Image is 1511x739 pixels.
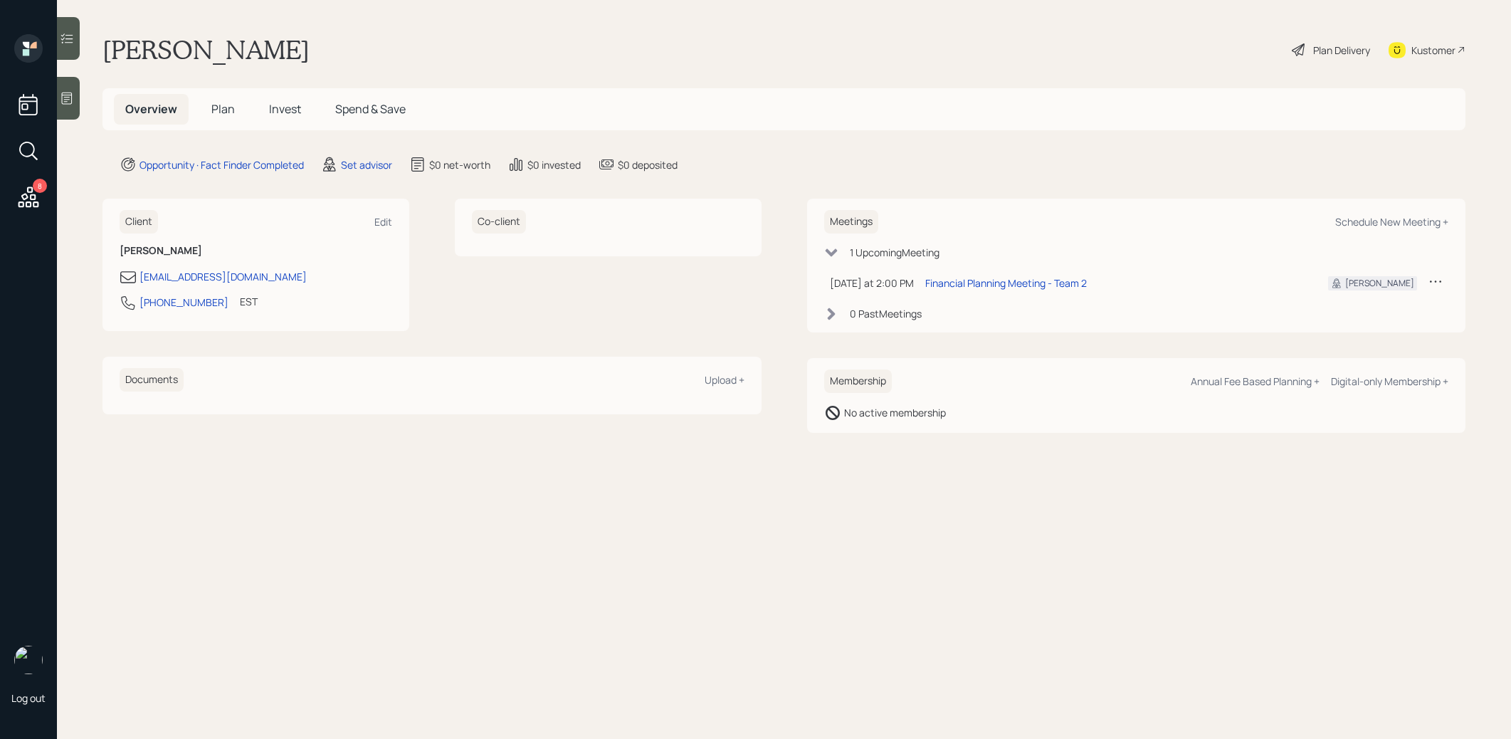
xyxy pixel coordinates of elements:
div: [PHONE_NUMBER] [139,295,228,310]
h6: Co-client [472,210,526,234]
div: 0 Past Meeting s [850,306,922,321]
div: No active membership [844,405,946,420]
div: Opportunity · Fact Finder Completed [139,157,304,172]
div: Financial Planning Meeting - Team 2 [925,276,1087,290]
div: Digital-only Membership + [1331,374,1448,388]
div: $0 invested [527,157,581,172]
h6: Meetings [824,210,878,234]
div: Plan Delivery [1313,43,1370,58]
div: Annual Fee Based Planning + [1191,374,1320,388]
div: [EMAIL_ADDRESS][DOMAIN_NAME] [139,269,307,284]
h6: Membership [824,369,892,393]
h6: Documents [120,368,184,392]
div: Edit [374,215,392,229]
h6: Client [120,210,158,234]
div: Kustomer [1411,43,1455,58]
div: Log out [11,691,46,705]
h6: [PERSON_NAME] [120,245,392,257]
div: EST [240,294,258,309]
div: Set advisor [341,157,392,172]
div: [PERSON_NAME] [1345,277,1414,290]
div: [DATE] at 2:00 PM [830,276,914,290]
div: $0 deposited [618,157,678,172]
span: Invest [269,101,301,117]
h1: [PERSON_NAME] [102,34,310,65]
div: $0 net-worth [429,157,490,172]
span: Overview [125,101,177,117]
div: 8 [33,179,47,193]
img: treva-nostdahl-headshot.png [14,646,43,674]
div: 1 Upcoming Meeting [850,245,939,260]
span: Plan [211,101,235,117]
div: Schedule New Meeting + [1335,215,1448,229]
span: Spend & Save [335,101,406,117]
div: Upload + [705,373,744,387]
